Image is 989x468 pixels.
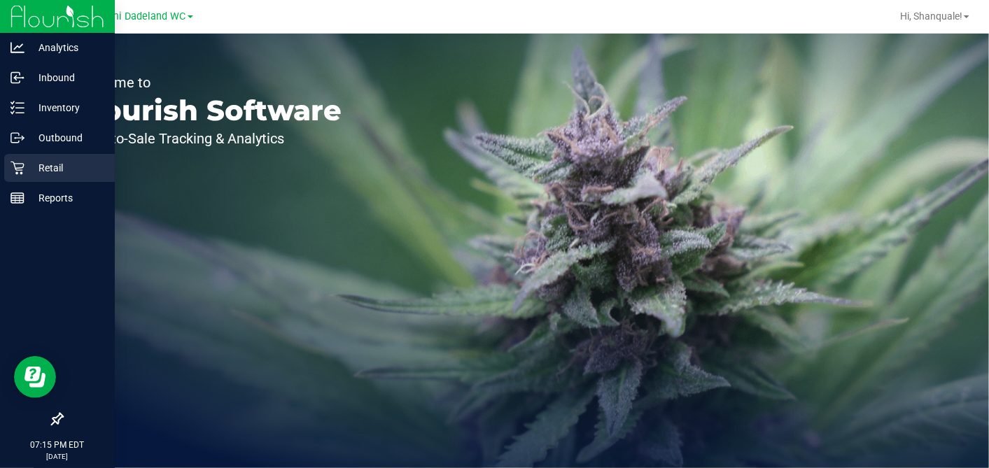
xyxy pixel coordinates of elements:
p: Inbound [24,69,108,86]
p: [DATE] [6,451,108,462]
inline-svg: Reports [10,191,24,205]
inline-svg: Analytics [10,41,24,55]
inline-svg: Inventory [10,101,24,115]
span: Miami Dadeland WC [93,10,186,22]
p: Flourish Software [76,97,342,125]
p: Inventory [24,99,108,116]
p: Outbound [24,129,108,146]
inline-svg: Inbound [10,71,24,85]
p: Welcome to [76,76,342,90]
p: Seed-to-Sale Tracking & Analytics [76,132,342,146]
inline-svg: Outbound [10,131,24,145]
p: Retail [24,159,108,176]
span: Hi, Shanquale! [900,10,962,22]
inline-svg: Retail [10,161,24,175]
p: 07:15 PM EDT [6,439,108,451]
iframe: Resource center [14,356,56,398]
p: Reports [24,190,108,206]
p: Analytics [24,39,108,56]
